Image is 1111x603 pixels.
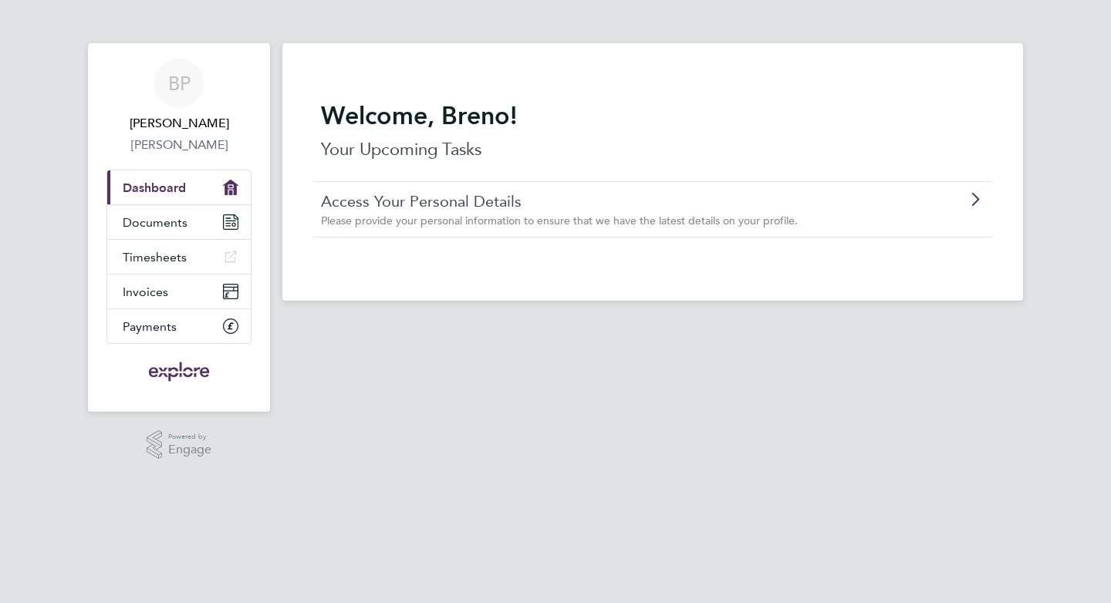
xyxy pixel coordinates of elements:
[88,43,270,412] nav: Main navigation
[106,359,252,384] a: Go to home page
[321,191,897,211] a: Access Your Personal Details
[107,275,251,308] a: Invoices
[321,100,984,131] h2: Welcome, Breno!
[123,285,168,299] span: Invoices
[123,319,177,334] span: Payments
[123,215,187,230] span: Documents
[107,240,251,274] a: Timesheets
[147,430,212,460] a: Powered byEngage
[168,443,211,456] span: Engage
[168,73,191,93] span: BP
[321,214,798,227] span: Please provide your personal information to ensure that we have the latest details on your profile.
[107,205,251,239] a: Documents
[106,136,252,154] a: [PERSON_NAME]
[107,309,251,343] a: Payments
[123,250,187,264] span: Timesheets
[147,359,211,384] img: exploregroup-logo-retina.png
[106,114,252,133] span: Breno Pinto
[321,137,984,162] p: Your Upcoming Tasks
[107,170,251,204] a: Dashboard
[168,430,211,443] span: Powered by
[106,59,252,133] a: BP[PERSON_NAME]
[123,180,186,195] span: Dashboard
